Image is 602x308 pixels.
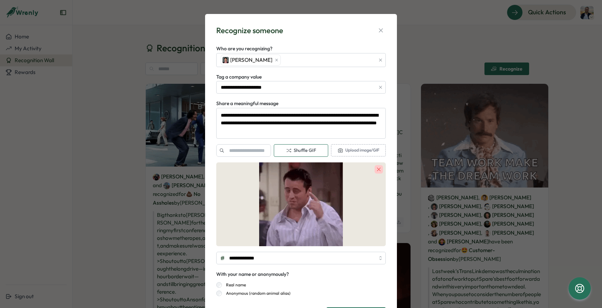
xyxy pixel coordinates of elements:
div: With your name or anonymously? [216,271,289,278]
label: Share a meaningful message [216,100,278,108]
label: Anonymous (random animal alias) [222,291,291,296]
img: Valdi Ratu [223,57,229,63]
label: Who are you recognizing? [216,45,272,53]
div: Recognize someone [216,25,283,36]
span: Shuffle GIF [286,147,316,154]
button: Shuffle GIF [274,144,329,157]
span: [PERSON_NAME] [230,56,272,64]
img: gif [216,162,386,246]
label: Tag a company value [216,73,262,81]
label: Real name [222,282,246,288]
